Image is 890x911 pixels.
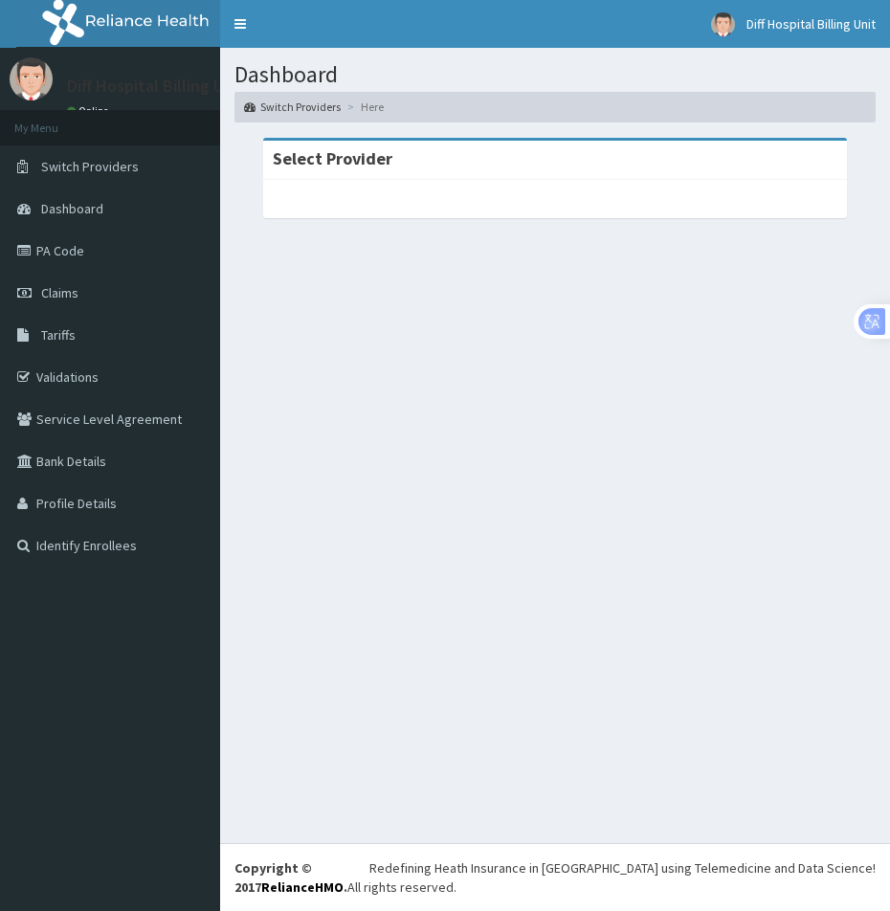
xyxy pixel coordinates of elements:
a: Online [67,104,113,118]
span: Tariffs [41,326,76,344]
strong: Copyright © 2017 . [234,859,347,896]
a: RelianceHMO [261,878,344,896]
img: User Image [10,57,53,100]
p: Diff Hospital Billing Unit [67,78,245,95]
span: Dashboard [41,200,103,217]
span: Diff Hospital Billing Unit [746,15,876,33]
img: User Image [711,12,735,36]
strong: Select Provider [273,147,392,169]
span: Switch Providers [41,158,139,175]
footer: All rights reserved. [220,843,890,911]
li: Here [343,99,384,115]
span: Claims [41,284,78,301]
h1: Dashboard [234,62,876,87]
a: Switch Providers [244,99,341,115]
div: Redefining Heath Insurance in [GEOGRAPHIC_DATA] using Telemedicine and Data Science! [369,858,876,878]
